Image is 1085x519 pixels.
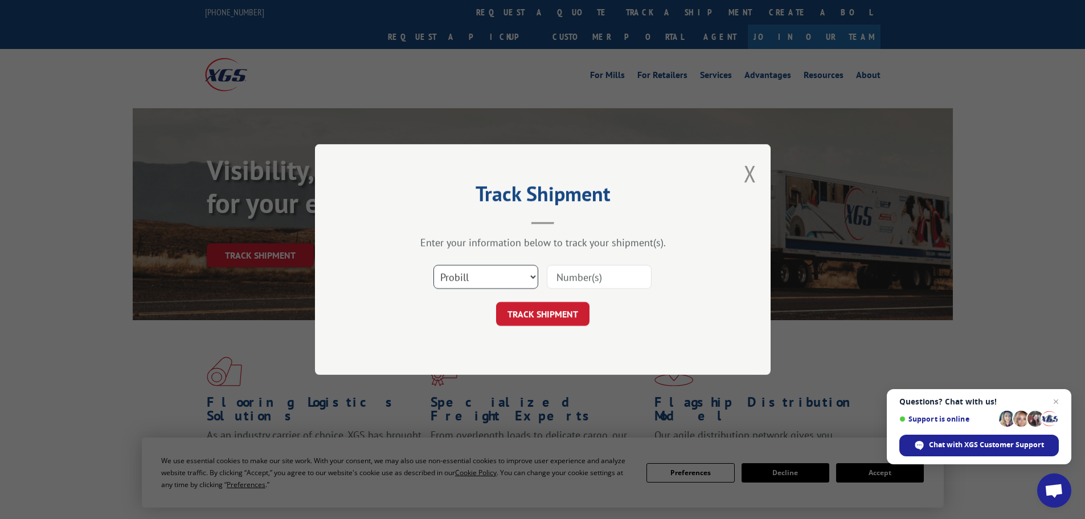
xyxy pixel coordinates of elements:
[899,435,1059,456] div: Chat with XGS Customer Support
[1049,395,1063,408] span: Close chat
[744,158,756,189] button: Close modal
[496,302,589,326] button: TRACK SHIPMENT
[929,440,1044,450] span: Chat with XGS Customer Support
[372,186,714,207] h2: Track Shipment
[372,236,714,249] div: Enter your information below to track your shipment(s).
[1037,473,1071,508] div: Open chat
[547,265,652,289] input: Number(s)
[899,415,995,423] span: Support is online
[899,397,1059,406] span: Questions? Chat with us!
